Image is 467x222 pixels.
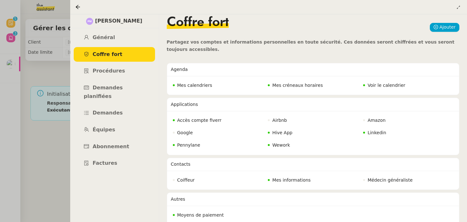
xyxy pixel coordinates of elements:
a: Coffre fort [74,47,155,62]
span: [PERSON_NAME] [95,17,142,25]
span: Pennylane [177,142,200,148]
span: Coffre fort [93,51,123,57]
a: Général [74,30,155,45]
img: svg [86,18,93,25]
span: Général [93,34,115,40]
span: Airbnb [272,118,287,123]
span: Applications [171,102,198,107]
span: Wework [272,142,290,148]
span: Demandes [93,110,123,116]
span: Procédures [93,68,125,74]
span: Mes créneaux horaires [272,83,323,88]
span: Coffre fort [167,16,229,29]
span: Mes informations [272,177,311,183]
span: Amazon [368,118,386,123]
a: Demandes planifiées [74,80,155,104]
button: Ajouter [430,23,459,32]
span: Mes calendriers [177,83,212,88]
span: Autres [171,197,185,202]
span: Hive App [272,130,292,135]
span: Factures [93,160,118,166]
span: Accès compte fiverr [177,118,221,123]
a: Équipes [74,122,155,137]
span: Voir le calendrier [368,83,405,88]
span: Abonnement [93,143,129,149]
span: Ajouter [439,24,456,31]
span: Équipes [93,127,115,133]
span: Demandes planifiées [84,85,123,99]
span: Coiffeur [177,177,195,183]
span: Médecin généraliste [368,177,413,183]
span: Contacts [171,162,191,167]
a: Procédures [74,64,155,79]
span: Linkedin [368,130,386,135]
a: Abonnement [74,139,155,154]
span: Moyens de paiement [177,212,224,218]
span: Agenda [171,67,188,72]
a: Demandes [74,106,155,121]
span: Google [177,130,193,135]
span: Partagez vos comptes et informations personnelles en toute sécurité. Ces données seront chiffrées... [167,39,455,52]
